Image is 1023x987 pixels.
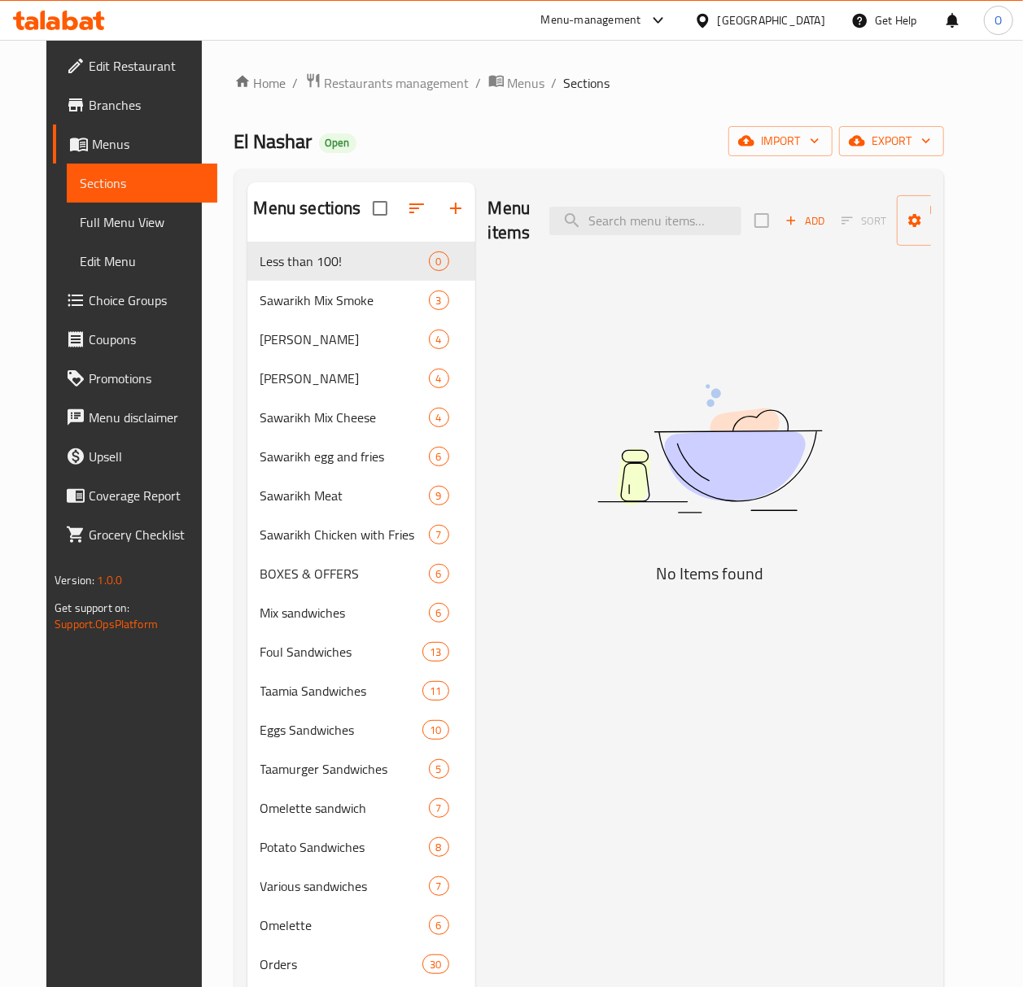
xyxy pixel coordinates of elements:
div: Sawarikh egg and fries [260,447,429,466]
span: Sawarikh Mix Smoke [260,290,429,310]
div: Omelette6 [247,906,475,945]
span: Select section first [831,208,897,234]
span: 6 [430,605,448,621]
button: Manage items [897,195,1006,246]
div: Taamurger Sandwiches5 [247,749,475,788]
li: / [476,73,482,93]
div: items [429,525,449,544]
span: Coverage Report [89,486,204,505]
div: items [422,681,448,701]
div: [GEOGRAPHIC_DATA] [718,11,825,29]
span: Less than 100! [260,251,429,271]
input: search [549,207,741,235]
div: items [429,447,449,466]
span: 1.0.0 [97,570,122,591]
span: BOXES & OFFERS [260,564,429,583]
span: Promotions [89,369,204,388]
div: items [429,330,449,349]
span: Orders [260,954,423,974]
span: 11 [423,683,448,699]
div: items [429,798,449,818]
span: Various sandwiches [260,876,429,896]
div: BOXES & OFFERS6 [247,554,475,593]
a: Coverage Report [53,476,217,515]
span: 5 [430,762,448,777]
span: Omelette sandwich [260,798,429,818]
span: Coupons [89,330,204,349]
span: 8 [430,840,448,855]
span: Foul Sandwiches [260,642,423,662]
div: Sawarikh Mix Smoke3 [247,281,475,320]
span: Add [783,212,827,230]
span: Full Menu View [80,212,204,232]
span: 6 [430,449,448,465]
a: Branches [53,85,217,124]
li: / [552,73,557,93]
span: Mix sandwiches [260,603,429,622]
h2: Menu sections [254,196,361,221]
h5: No Items found [506,561,913,587]
a: Upsell [53,437,217,476]
span: El Nashar [234,123,313,159]
span: 4 [430,371,448,387]
span: 9 [430,488,448,504]
div: Sawarikh Chicken with Fries7 [247,515,475,554]
div: items [429,837,449,857]
span: Add item [779,208,831,234]
span: 7 [430,527,448,543]
span: Menu disclaimer [89,408,204,427]
span: 7 [430,879,448,894]
span: Sawarikh Meat [260,486,429,505]
nav: breadcrumb [234,72,944,94]
div: Potato Sandwiches [260,837,429,857]
span: 0 [430,254,448,269]
a: Sections [67,164,217,203]
span: Sawarikh Mix Cheese [260,408,429,427]
span: 13 [423,644,448,660]
div: items [429,603,449,622]
button: Add section [436,189,475,228]
button: export [839,126,944,156]
a: Edit Restaurant [53,46,217,85]
span: Sawarikh Chicken with Fries [260,525,429,544]
span: [PERSON_NAME] [260,330,429,349]
span: 30 [423,957,448,972]
div: Less than 100!0 [247,242,475,281]
span: 3 [430,293,448,308]
div: Various sandwiches7 [247,867,475,906]
span: 7 [430,801,448,816]
h2: Menu items [488,196,531,245]
span: import [741,131,820,151]
span: Edit Restaurant [89,56,204,76]
button: Add [779,208,831,234]
div: Sawarikh egg and fries6 [247,437,475,476]
div: items [429,876,449,896]
span: Sections [80,173,204,193]
a: Edit Menu [67,242,217,281]
div: Eggs Sandwiches10 [247,710,475,749]
div: Foul Sandwiches13 [247,632,475,671]
span: Select all sections [363,191,397,225]
span: 6 [430,918,448,933]
div: Omelette [260,915,429,935]
span: Menus [508,73,545,93]
span: Taamia Sandwiches [260,681,423,701]
div: Omelette sandwich7 [247,788,475,828]
div: items [429,759,449,779]
span: Choice Groups [89,290,204,310]
span: Taamurger Sandwiches [260,759,429,779]
a: Coupons [53,320,217,359]
div: Potato Sandwiches8 [247,828,475,867]
div: Sawarikh Falafel [260,330,429,349]
span: 6 [430,566,448,582]
img: dish.svg [506,341,913,557]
